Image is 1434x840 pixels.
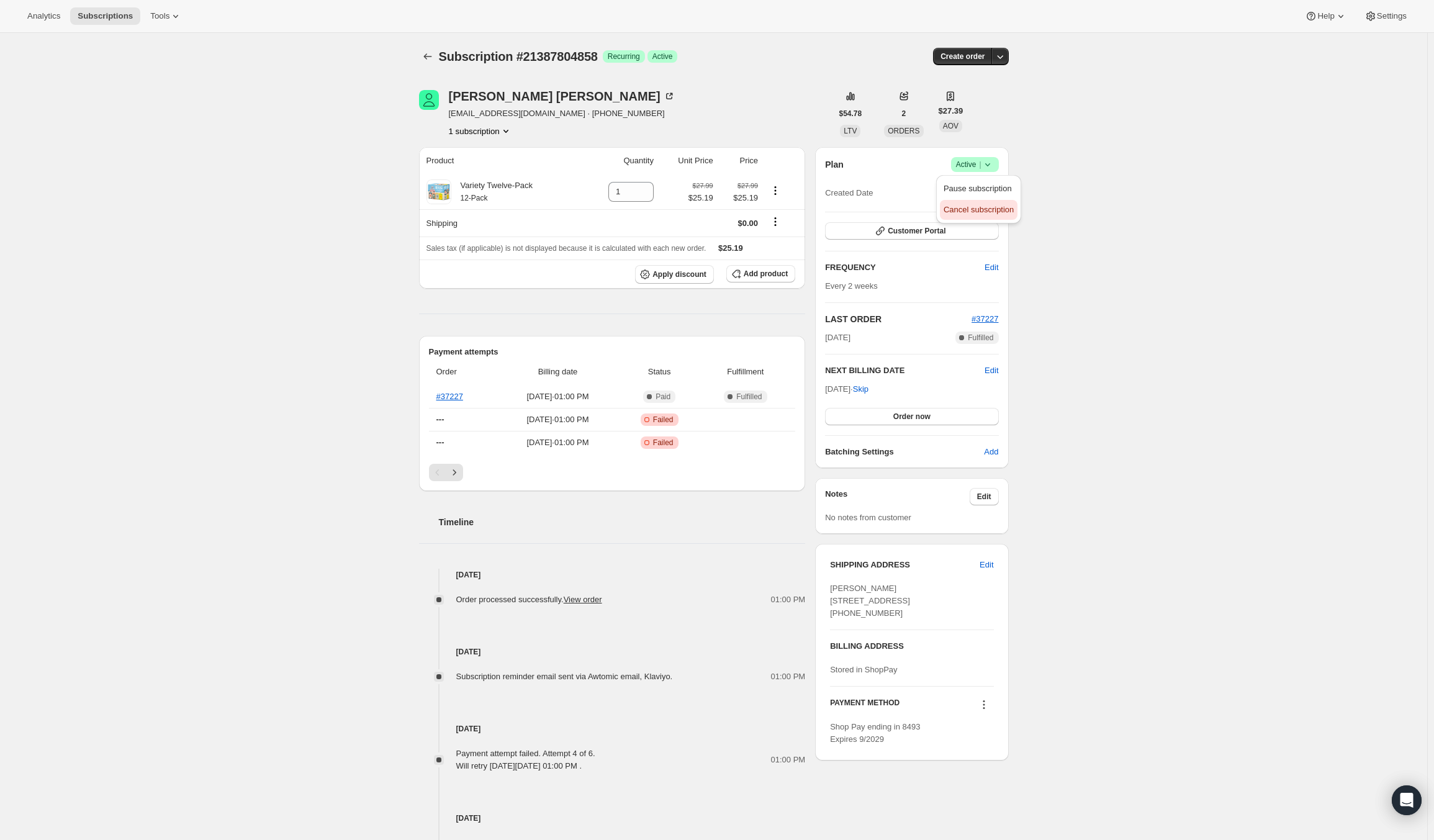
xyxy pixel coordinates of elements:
[693,182,713,189] small: $27.99
[564,595,602,604] a: View order
[20,7,68,25] button: Analytics
[944,184,1012,193] span: Pause subscription
[888,226,945,236] span: Customer Portal
[500,366,616,378] span: Billing date
[623,366,696,378] span: Status
[608,52,640,61] span: Recurring
[968,333,993,343] span: Fulfilled
[830,722,920,744] span: Shop Pay ending in 8493 Expires 9/2029
[426,244,706,253] span: Sales tax (if applicable) is not displayed because it is calculated with each new order.
[830,665,897,674] span: Stored in ShopPay
[656,392,670,402] span: Paid
[717,147,762,174] th: Price
[461,194,488,202] small: 12-Pack
[584,147,657,174] th: Quantity
[979,160,981,169] span: |
[832,105,870,122] button: $54.78
[825,446,984,458] h6: Batching Settings
[1357,7,1414,25] button: Settings
[500,413,616,426] span: [DATE] · 01:00 PM
[976,442,1006,462] button: Add
[839,109,862,119] span: $54.78
[688,192,713,204] span: $25.19
[972,555,1001,575] button: Edit
[977,492,991,502] span: Edit
[419,147,584,174] th: Product
[844,127,857,135] span: LTV
[825,364,985,377] h2: NEXT BILLING DATE
[744,269,788,279] span: Add product
[1317,11,1334,21] span: Help
[419,90,439,110] span: Brian Gillott
[456,747,595,772] div: Payment attempt failed. Attempt 4 of 6. Will retry [DATE][DATE] 01:00 PM .
[970,488,999,505] button: Edit
[825,222,998,240] button: Customer Portal
[78,11,133,21] span: Subscriptions
[419,48,436,65] button: Subscriptions
[893,412,931,422] span: Order now
[825,158,844,171] h2: Plan
[449,107,675,120] span: [EMAIL_ADDRESS][DOMAIN_NAME] · [PHONE_NUMBER]
[635,265,714,284] button: Apply discount
[972,314,998,323] a: #37227
[1392,785,1422,815] div: Open Intercom Messenger
[436,392,463,401] a: #37227
[652,269,706,279] span: Apply discount
[972,313,998,325] button: #37227
[738,219,759,228] span: $0.00
[825,281,878,291] span: Every 2 weeks
[653,415,674,425] span: Failed
[429,346,796,358] h2: Payment attempts
[150,11,169,21] span: Tools
[439,516,806,528] h2: Timeline
[939,105,963,117] span: $27.39
[765,184,785,197] button: Product actions
[143,7,189,25] button: Tools
[703,366,788,378] span: Fulfillment
[944,205,1014,214] span: Cancel subscription
[771,671,806,683] span: 01:00 PM
[825,261,985,274] h2: FREQUENCY
[419,812,806,824] h4: [DATE]
[985,364,998,377] button: Edit
[27,11,60,21] span: Analytics
[718,243,743,253] span: $25.19
[980,559,993,571] span: Edit
[500,436,616,449] span: [DATE] · 01:00 PM
[825,384,868,394] span: [DATE] ·
[765,215,785,228] button: Shipping actions
[1377,11,1407,21] span: Settings
[825,488,970,505] h3: Notes
[846,379,876,399] button: Skip
[825,513,911,522] span: No notes from customer
[456,672,673,681] span: Subscription reminder email sent via Awtomic email, Klaviyo.
[830,584,910,618] span: [PERSON_NAME] [STREET_ADDRESS] [PHONE_NUMBER]
[825,408,998,425] button: Order now
[449,90,675,102] div: [PERSON_NAME] [PERSON_NAME]
[984,446,998,458] span: Add
[771,754,806,766] span: 01:00 PM
[825,313,972,325] h2: LAST ORDER
[943,122,958,130] span: AOV
[436,438,444,447] span: ---
[419,209,584,237] th: Shipping
[419,569,806,581] h4: [DATE]
[737,182,758,189] small: $27.99
[933,48,992,65] button: Create order
[825,332,850,344] span: [DATE]
[830,698,900,715] h3: PAYMENT METHOD
[825,187,873,199] span: Created Date
[902,109,906,119] span: 2
[940,52,985,61] span: Create order
[653,438,674,448] span: Failed
[449,125,512,137] button: Product actions
[436,415,444,424] span: ---
[456,595,602,604] span: Order processed successfully.
[446,464,463,481] button: Next
[429,464,796,481] nav: Pagination
[985,261,998,274] span: Edit
[426,179,451,204] img: product img
[977,258,1006,278] button: Edit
